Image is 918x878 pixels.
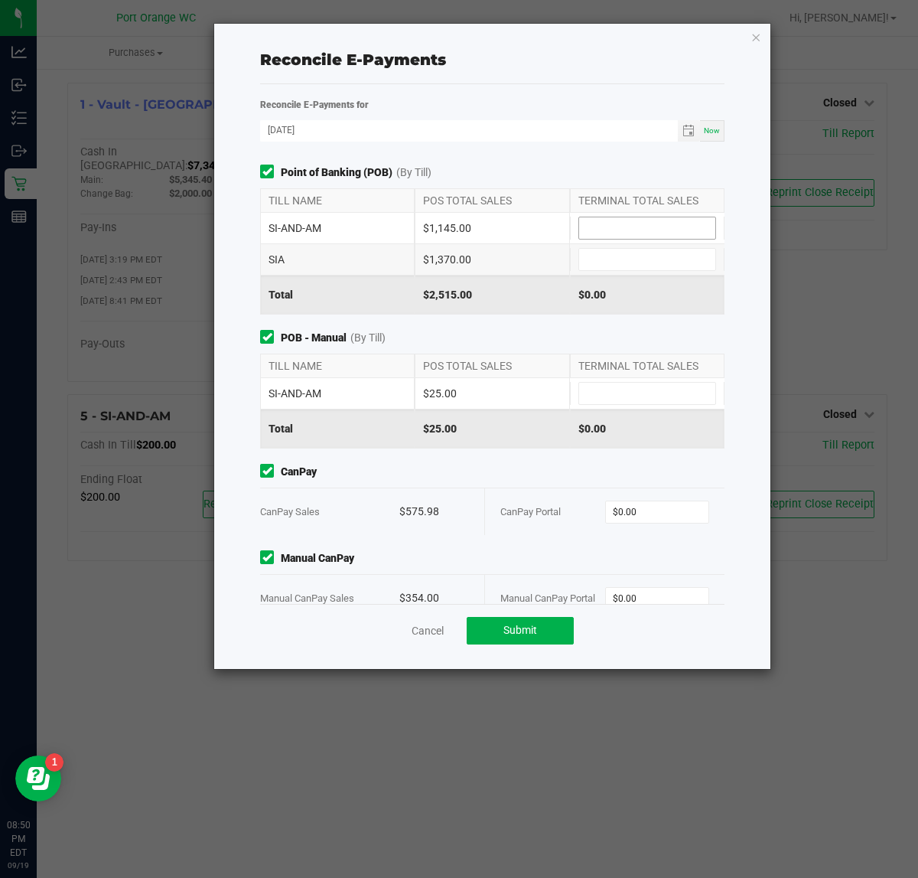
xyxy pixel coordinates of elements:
[399,575,469,622] div: $354.00
[260,213,415,243] div: SI-AND-AM
[412,623,444,638] a: Cancel
[570,276,724,314] div: $0.00
[396,165,431,181] span: (By Till)
[415,189,569,212] div: POS TOTAL SALES
[260,120,678,139] input: Date
[281,330,347,346] strong: POB - Manual
[260,592,354,604] span: Manual CanPay Sales
[281,165,392,181] strong: Point of Banking (POB)
[260,464,281,480] form-toggle: Include in reconciliation
[260,354,415,377] div: TILL NAME
[260,189,415,212] div: TILL NAME
[415,213,569,243] div: $1,145.00
[570,410,724,448] div: $0.00
[415,354,569,377] div: POS TOTAL SALES
[45,753,63,772] iframe: Resource center unread badge
[260,165,281,181] form-toggle: Include in reconciliation
[260,244,415,275] div: SIA
[260,330,281,346] form-toggle: Include in reconciliation
[15,756,61,801] iframe: Resource center
[570,354,724,377] div: TERMINAL TOTAL SALES
[350,330,386,346] span: (By Till)
[260,506,320,517] span: CanPay Sales
[503,624,537,636] span: Submit
[415,378,569,409] div: $25.00
[467,617,574,645] button: Submit
[260,276,415,314] div: Total
[570,189,724,212] div: TERMINAL TOTAL SALES
[260,550,281,566] form-toggle: Include in reconciliation
[500,592,595,604] span: Manual CanPay Portal
[260,48,724,71] div: Reconcile E-Payments
[260,378,415,409] div: SI-AND-AM
[415,276,569,314] div: $2,515.00
[500,506,561,517] span: CanPay Portal
[415,410,569,448] div: $25.00
[281,550,354,566] strong: Manual CanPay
[260,410,415,448] div: Total
[399,488,469,535] div: $575.98
[678,120,700,142] span: Toggle calendar
[281,464,317,480] strong: CanPay
[415,244,569,275] div: $1,370.00
[704,126,720,135] span: Now
[260,100,369,110] strong: Reconcile E-Payments for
